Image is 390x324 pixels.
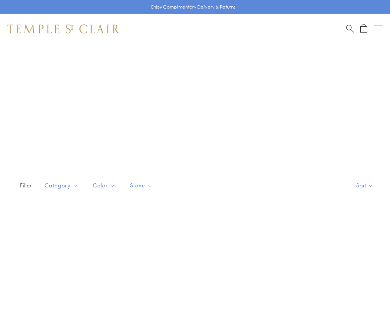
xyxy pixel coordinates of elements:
button: Color [87,177,121,194]
button: Show sort by [339,174,390,197]
a: Open Shopping Bag [360,24,367,33]
button: Stone [124,177,158,194]
button: Category [39,177,84,194]
span: Category [41,181,84,190]
span: Stone [126,181,158,190]
button: Open navigation [374,24,383,33]
span: Color [89,181,121,190]
img: Temple St. Clair [7,24,120,33]
a: Search [346,24,354,33]
p: Enjoy Complimentary Delivery & Returns [151,3,235,11]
